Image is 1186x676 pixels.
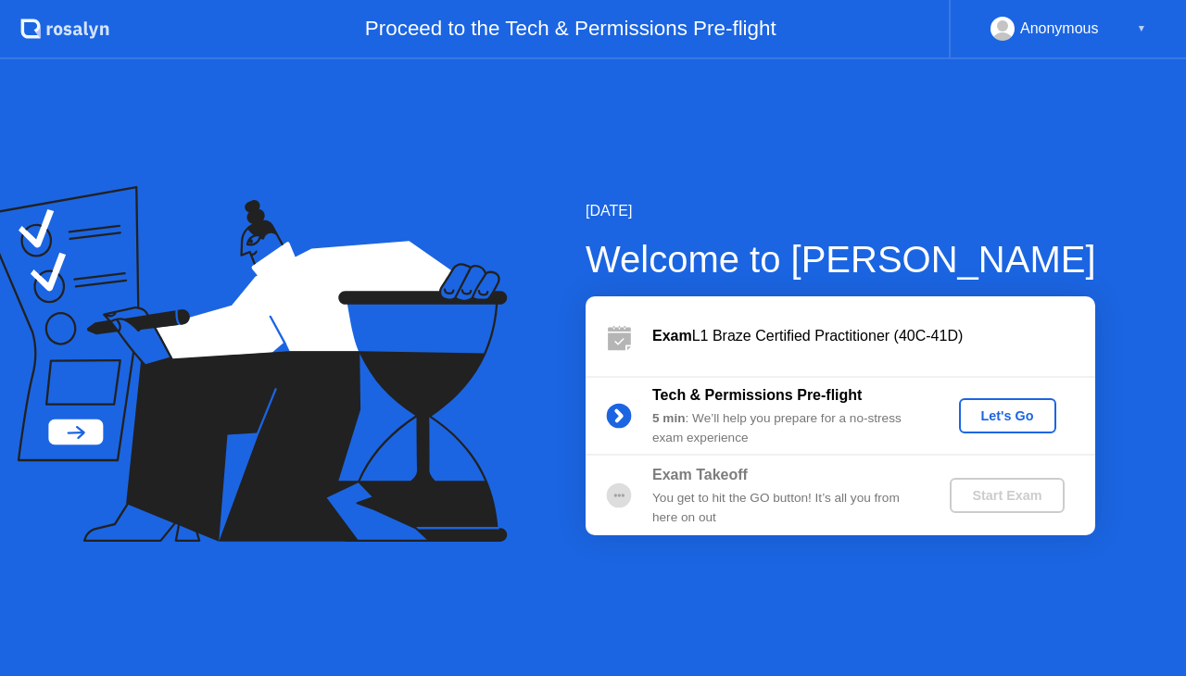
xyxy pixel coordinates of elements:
[959,398,1056,433] button: Let's Go
[586,232,1096,287] div: Welcome to [PERSON_NAME]
[1020,17,1099,41] div: Anonymous
[652,467,748,482] b: Exam Takeoff
[652,409,919,447] div: : We’ll help you prepare for a no-stress exam experience
[652,489,919,527] div: You get to hit the GO button! It’s all you from here on out
[966,408,1049,423] div: Let's Go
[957,488,1056,503] div: Start Exam
[1137,17,1146,41] div: ▼
[652,328,692,344] b: Exam
[950,478,1064,513] button: Start Exam
[652,411,686,425] b: 5 min
[586,200,1096,222] div: [DATE]
[652,325,1095,347] div: L1 Braze Certified Practitioner (40C-41D)
[652,387,862,403] b: Tech & Permissions Pre-flight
